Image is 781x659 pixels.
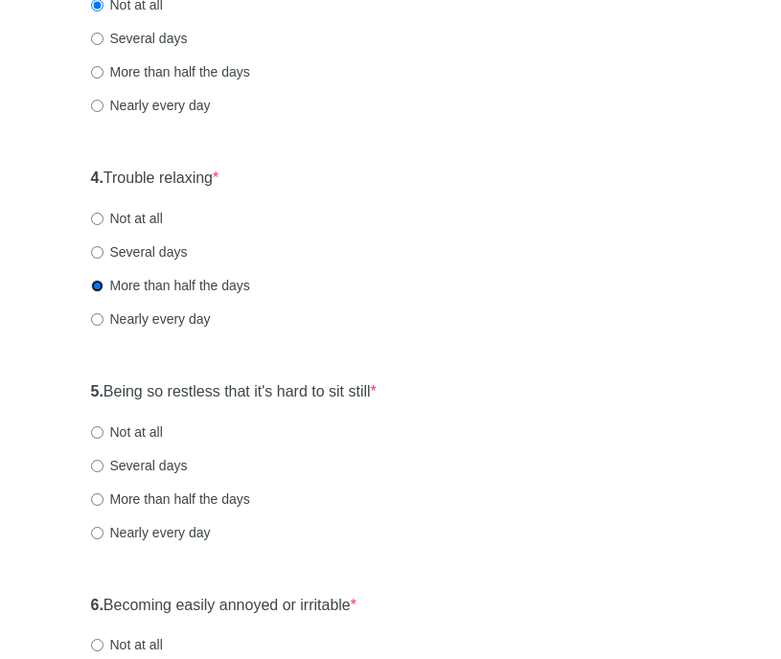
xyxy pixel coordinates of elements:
[91,100,103,112] input: Nearly every day
[91,168,219,190] label: Trouble relaxing
[91,460,103,472] input: Several days
[91,170,103,186] strong: 4.
[91,213,103,225] input: Not at all
[91,242,188,261] label: Several days
[91,313,103,326] input: Nearly every day
[91,597,103,613] strong: 6.
[91,62,250,81] label: More than half the days
[91,422,163,442] label: Not at all
[91,309,211,329] label: Nearly every day
[91,595,357,617] label: Becoming easily annoyed or irritable
[91,523,211,542] label: Nearly every day
[91,96,211,115] label: Nearly every day
[91,426,103,439] input: Not at all
[91,456,188,475] label: Several days
[91,635,163,654] label: Not at all
[91,29,188,48] label: Several days
[91,33,103,45] input: Several days
[91,489,250,509] label: More than half the days
[91,639,103,651] input: Not at all
[91,381,377,403] label: Being so restless that it's hard to sit still
[91,66,103,79] input: More than half the days
[91,527,103,539] input: Nearly every day
[91,209,163,228] label: Not at all
[91,383,103,399] strong: 5.
[91,280,103,292] input: More than half the days
[91,493,103,506] input: More than half the days
[91,276,250,295] label: More than half the days
[91,246,103,259] input: Several days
